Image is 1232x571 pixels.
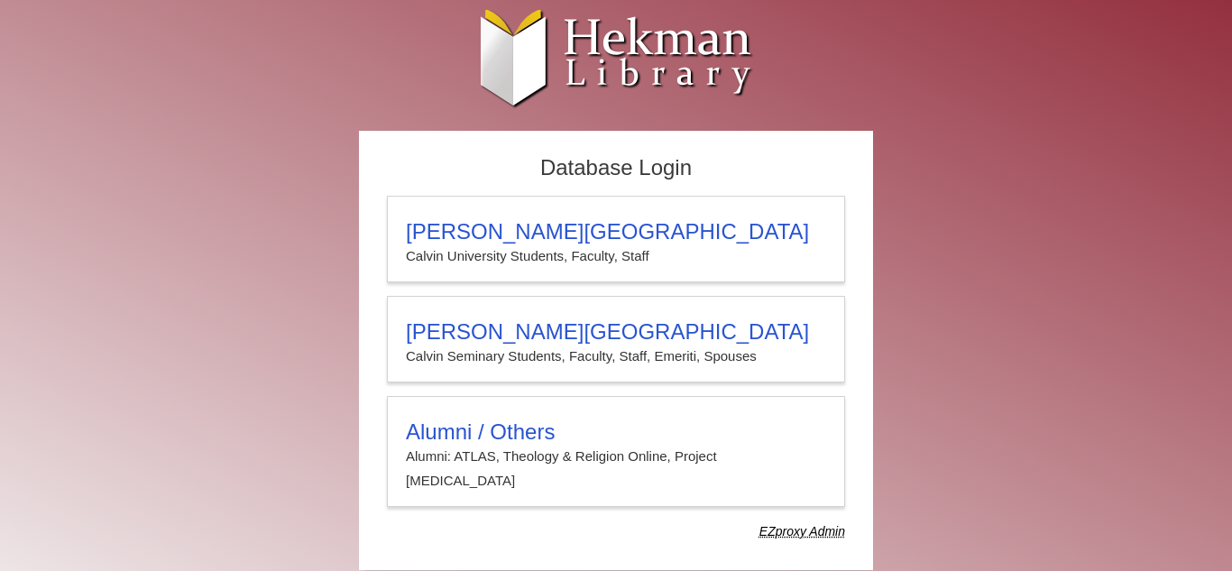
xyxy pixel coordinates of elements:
[387,296,845,382] a: [PERSON_NAME][GEOGRAPHIC_DATA]Calvin Seminary Students, Faculty, Staff, Emeriti, Spouses
[406,244,826,268] p: Calvin University Students, Faculty, Staff
[406,345,826,368] p: Calvin Seminary Students, Faculty, Staff, Emeriti, Spouses
[406,445,826,493] p: Alumni: ATLAS, Theology & Religion Online, Project [MEDICAL_DATA]
[406,419,826,493] summary: Alumni / OthersAlumni: ATLAS, Theology & Religion Online, Project [MEDICAL_DATA]
[387,196,845,282] a: [PERSON_NAME][GEOGRAPHIC_DATA]Calvin University Students, Faculty, Staff
[406,419,826,445] h3: Alumni / Others
[759,524,845,539] dfn: Use Alumni login
[406,319,826,345] h3: [PERSON_NAME][GEOGRAPHIC_DATA]
[406,219,826,244] h3: [PERSON_NAME][GEOGRAPHIC_DATA]
[378,150,854,187] h2: Database Login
